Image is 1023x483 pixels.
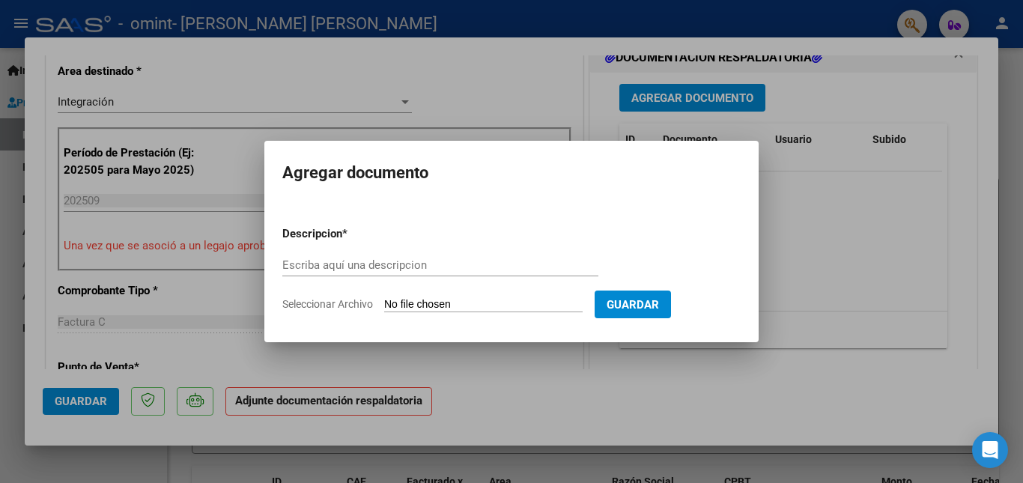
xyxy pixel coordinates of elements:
h2: Agregar documento [282,159,741,187]
span: Seleccionar Archivo [282,298,373,310]
span: Guardar [607,298,659,312]
button: Guardar [595,291,671,318]
div: Open Intercom Messenger [972,432,1008,468]
p: Descripcion [282,225,420,243]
